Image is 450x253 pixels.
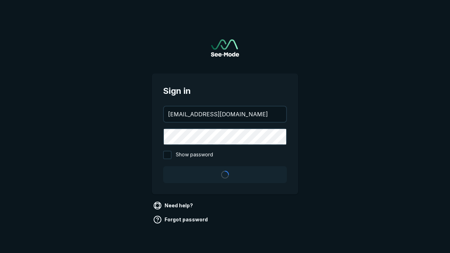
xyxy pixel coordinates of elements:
img: See-Mode Logo [211,39,239,57]
input: your@email.com [164,106,286,122]
a: Forgot password [152,214,211,225]
span: Show password [176,151,213,159]
span: Sign in [163,85,287,97]
a: Need help? [152,200,196,211]
a: Go to sign in [211,39,239,57]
